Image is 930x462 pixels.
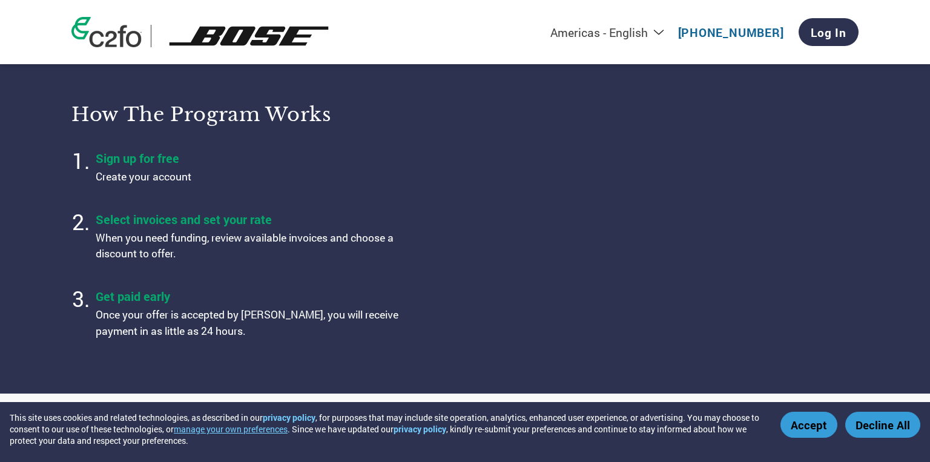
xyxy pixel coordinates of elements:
[174,423,288,435] button: manage your own preferences
[394,423,446,435] a: privacy policy
[799,18,859,46] a: Log In
[71,17,142,47] img: c2fo logo
[96,150,398,166] h4: Sign up for free
[263,412,315,423] a: privacy policy
[96,169,398,185] p: Create your account
[96,211,398,227] h4: Select invoices and set your rate
[678,25,784,40] a: [PHONE_NUMBER]
[780,412,837,438] button: Accept
[96,230,398,262] p: When you need funding, review available invoices and choose a discount to offer.
[96,288,398,304] h4: Get paid early
[845,412,920,438] button: Decline All
[10,412,763,446] div: This site uses cookies and related technologies, as described in our , for purposes that may incl...
[160,25,338,47] img: Bose
[71,102,450,127] h3: How the program works
[96,307,398,339] p: Once your offer is accepted by [PERSON_NAME], you will receive payment in as little as 24 hours.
